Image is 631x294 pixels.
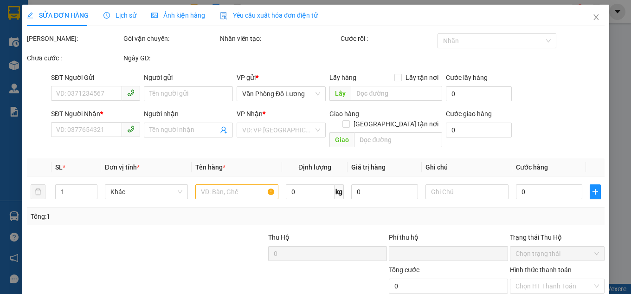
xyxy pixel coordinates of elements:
[445,110,491,118] label: Cước giao hàng
[151,12,158,19] span: picture
[445,74,487,81] label: Cước lấy hàng
[509,232,604,242] div: Trạng thái Thu Hộ
[298,163,331,171] span: Định lượng
[329,132,354,147] span: Giao
[389,232,508,246] div: Phí thu hộ
[103,12,110,19] span: clock-circle
[351,163,386,171] span: Giá trị hàng
[583,5,609,31] button: Close
[445,86,511,101] input: Cước lấy hàng
[329,110,359,118] span: Giao hàng
[27,53,122,63] div: Chưa cước :
[425,184,509,199] input: Ghi Chú
[123,53,218,63] div: Ngày GD:
[220,12,318,19] span: Yêu cầu xuất hóa đơn điện tử
[195,163,225,171] span: Tên hàng
[110,185,182,199] span: Khác
[27,33,122,44] div: [PERSON_NAME]:
[151,12,205,19] span: Ảnh kiện hàng
[515,247,599,261] span: Chọn trạng thái
[127,89,135,97] span: phone
[103,12,136,19] span: Lịch sử
[509,266,571,274] label: Hình thức thanh toán
[220,126,227,134] span: user-add
[329,86,351,101] span: Lấy
[268,234,290,241] span: Thu Hộ
[329,74,356,81] span: Lấy hàng
[242,87,320,101] span: Văn Phòng Đô Lương
[31,211,245,222] div: Tổng: 1
[51,72,140,83] div: SĐT Người Gửi
[127,125,135,133] span: phone
[237,72,326,83] div: VP gửi
[389,266,419,274] span: Tổng cước
[351,86,442,101] input: Dọc đường
[590,188,600,196] span: plus
[123,33,218,44] div: Gói vận chuyển:
[27,12,89,19] span: SỬA ĐƠN HÀNG
[31,184,45,199] button: delete
[349,119,442,129] span: [GEOGRAPHIC_DATA] tận nơi
[335,184,344,199] span: kg
[592,13,599,21] span: close
[55,163,63,171] span: SL
[354,132,442,147] input: Dọc đường
[144,72,233,83] div: Người gửi
[590,184,600,199] button: plus
[195,184,278,199] input: VD: Bàn, Ghế
[516,163,548,171] span: Cước hàng
[27,12,33,19] span: edit
[422,158,512,176] th: Ghi chú
[220,12,227,20] img: icon
[341,33,435,44] div: Cước rồi :
[220,33,339,44] div: Nhân viên tạo:
[104,163,139,171] span: Đơn vị tính
[401,72,442,83] span: Lấy tận nơi
[445,123,511,137] input: Cước giao hàng
[51,109,140,119] div: SĐT Người Nhận
[144,109,233,119] div: Người nhận
[237,110,263,118] span: VP Nhận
